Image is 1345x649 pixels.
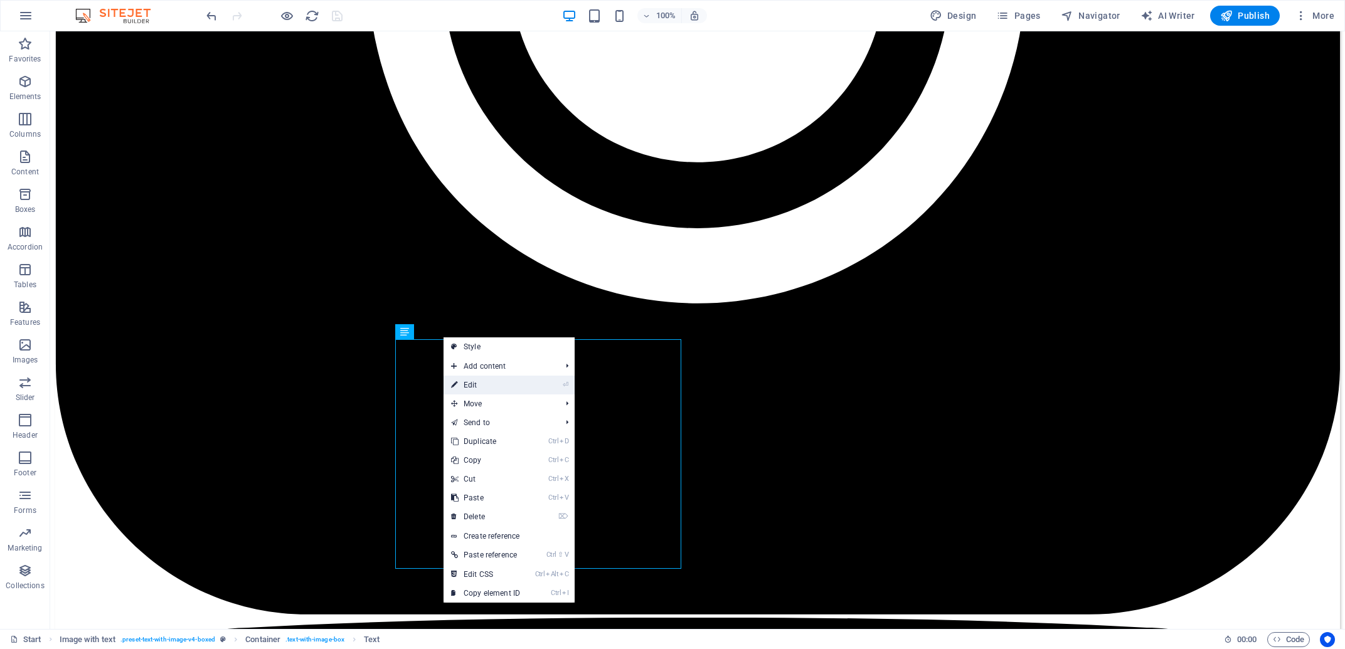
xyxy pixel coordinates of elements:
button: More [1290,6,1339,26]
i: On resize automatically adjust zoom level to fit chosen device. [689,10,700,21]
button: 100% [637,8,682,23]
span: . preset-text-with-image-v4-boxed [120,632,215,647]
i: Alt [546,570,558,578]
p: Images [13,355,38,365]
i: Ctrl [548,475,558,483]
i: D [560,437,568,445]
p: Boxes [15,204,36,214]
button: reload [304,8,319,23]
a: CtrlAltCEdit CSS [444,565,528,584]
a: CtrlCCopy [444,451,528,470]
span: More [1295,9,1334,22]
i: I [562,589,568,597]
span: . text-with-image-box [285,632,344,647]
p: Features [10,317,40,327]
p: Tables [14,280,36,290]
a: Click to cancel selection. Double-click to open Pages [10,632,41,647]
p: Marketing [8,543,42,553]
span: 00 00 [1237,632,1257,647]
i: Ctrl [548,493,558,502]
button: Publish [1210,6,1280,26]
span: AI Writer [1140,9,1195,22]
a: CtrlXCut [444,470,528,488]
span: Pages [996,9,1040,22]
a: CtrlVPaste [444,488,528,507]
button: Navigator [1056,6,1125,26]
span: Click to select. Double-click to edit [364,632,380,647]
i: X [560,475,568,483]
p: Columns [9,129,41,139]
i: ⏎ [563,381,568,389]
p: Elements [9,92,41,102]
p: Forms [14,505,36,515]
span: Navigator [1061,9,1120,22]
a: ⌦Delete [444,507,528,526]
i: Ctrl [535,570,545,578]
p: Collections [6,581,44,591]
a: Create reference [444,527,575,546]
span: Code [1273,632,1304,647]
button: Code [1267,632,1310,647]
i: V [565,551,568,559]
button: undo [204,8,219,23]
p: Footer [14,468,36,478]
span: Click to select. Double-click to edit [60,632,115,647]
i: Ctrl [548,437,558,445]
a: Send to [444,413,556,432]
i: ⇧ [558,551,563,559]
img: Editor Logo [72,8,166,23]
p: Slider [16,393,35,403]
a: CtrlICopy element ID [444,584,528,603]
h6: Session time [1224,632,1257,647]
p: Favorites [9,54,41,64]
span: Click to select. Double-click to edit [245,632,280,647]
span: Publish [1220,9,1270,22]
i: Undo: Change text (Ctrl+Z) [205,9,219,23]
a: ⏎Edit [444,376,528,394]
div: Design (Ctrl+Alt+Y) [925,6,982,26]
p: Accordion [8,242,43,252]
a: Ctrl⇧VPaste reference [444,546,528,564]
p: Header [13,430,38,440]
span: Add content [444,357,556,376]
i: C [560,570,568,578]
h6: 100% [656,8,676,23]
button: Usercentrics [1320,632,1335,647]
nav: breadcrumb [60,632,380,647]
i: Ctrl [548,456,558,464]
i: Ctrl [546,551,556,559]
i: Ctrl [551,589,561,597]
a: Style [444,337,575,356]
p: Content [11,167,39,177]
span: Move [444,394,556,413]
i: V [560,493,568,502]
span: : [1246,635,1248,644]
button: AI Writer [1135,6,1200,26]
i: C [560,456,568,464]
i: ⌦ [558,512,568,520]
button: Click here to leave preview mode and continue editing [279,8,294,23]
span: Design [930,9,977,22]
a: CtrlDDuplicate [444,432,528,451]
button: Design [925,6,982,26]
i: This element is a customizable preset [220,636,226,643]
button: Pages [991,6,1045,26]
